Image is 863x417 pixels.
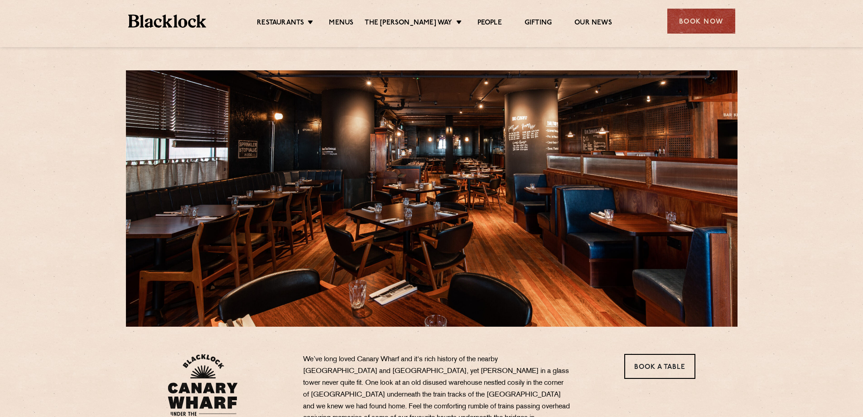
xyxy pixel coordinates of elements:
[365,19,452,29] a: The [PERSON_NAME] Way
[477,19,502,29] a: People
[667,9,735,34] div: Book Now
[128,15,207,28] img: BL_Textured_Logo-footer-cropped.svg
[257,19,304,29] a: Restaurants
[525,19,552,29] a: Gifting
[624,354,695,379] a: Book a Table
[574,19,612,29] a: Our News
[329,19,353,29] a: Menus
